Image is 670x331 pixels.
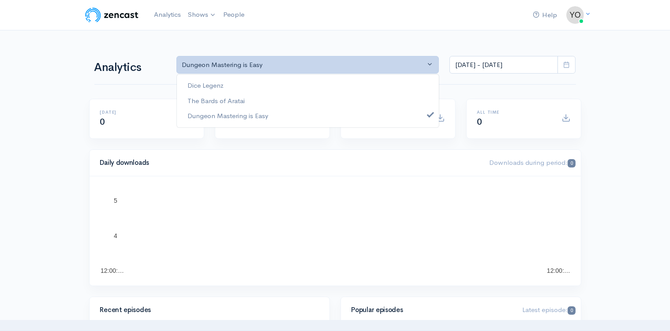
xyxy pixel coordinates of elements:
h4: Daily downloads [100,159,479,167]
text: 5 [114,197,117,204]
div: Dungeon Mastering is Easy [182,60,426,70]
text: 4 [114,232,117,239]
span: 0 [568,159,575,167]
span: 0 [100,116,105,127]
span: 0 [568,306,575,315]
img: ... [566,6,584,24]
svg: A chart. [100,187,570,275]
a: Shows [184,5,220,25]
button: Dungeon Mastering is Easy [176,56,439,74]
span: 0 [477,116,483,127]
a: Help [530,6,561,25]
span: The Bards of Aratai [187,96,245,106]
span: Latest episode: [522,305,575,314]
h4: Recent episodes [100,306,314,314]
h1: Analytics [94,61,166,74]
text: 12:00:… [101,267,124,274]
span: Downloads during period: [489,158,575,167]
a: People [220,5,248,24]
h6: [DATE] [100,110,174,115]
img: ZenCast Logo [84,6,140,24]
input: analytics date range selector [449,56,558,74]
a: Analytics [150,5,184,24]
span: Dice Legenz [187,81,224,91]
h6: All time [477,110,551,115]
text: 12:00:… [547,267,570,274]
h4: Popular episodes [352,306,512,314]
span: Dungeon Mastering is Easy [187,111,268,121]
